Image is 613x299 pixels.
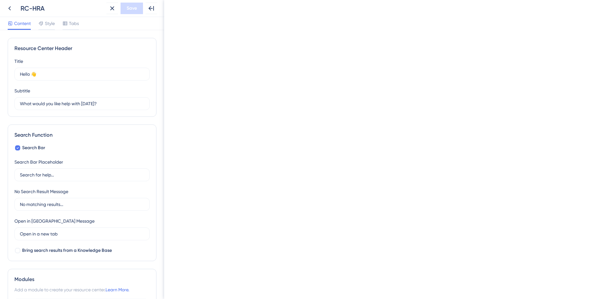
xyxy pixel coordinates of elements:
span: Search Bar [22,144,45,152]
div: No Search Result Message [14,188,68,195]
input: Title [20,71,144,78]
span: Bring search results from a Knowledge Base [22,247,112,254]
div: Modules [14,276,150,283]
input: No matching results... [20,201,144,208]
a: Learn More. [105,287,129,292]
span: Add a module to create your resource center. [14,287,105,292]
span: Save [127,4,137,12]
div: Search Bar Placeholder [14,158,63,166]
div: Search Function [14,131,150,139]
div: Open in [GEOGRAPHIC_DATA] Message [14,217,95,225]
span: Content [14,20,31,27]
button: Save [121,3,143,14]
div: Resource Center Header [14,45,150,52]
div: RC-HRA [21,4,104,13]
div: Subtitle [14,87,30,95]
span: Tabs [69,20,79,27]
div: Title [14,57,23,65]
input: Search for help... [20,171,144,178]
span: Style [45,20,55,27]
input: Open in a new tab [20,230,144,237]
input: Description [20,100,144,107]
